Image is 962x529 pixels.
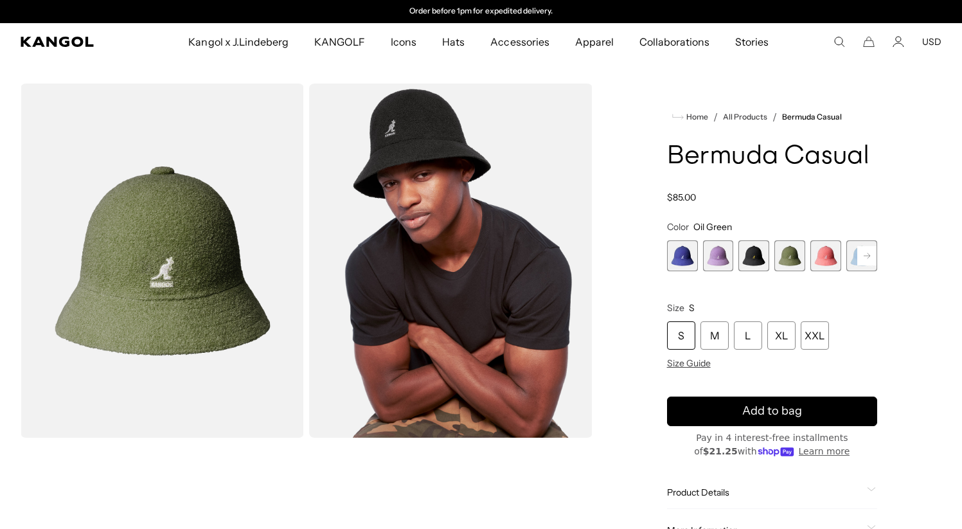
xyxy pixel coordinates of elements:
[349,6,614,17] slideshow-component: Announcement bar
[722,23,781,60] a: Stories
[723,112,767,121] a: All Products
[767,321,796,350] div: XL
[378,23,429,60] a: Icons
[477,23,562,60] a: Accessories
[738,240,769,271] label: Black/Gold
[667,302,684,314] span: Size
[562,23,627,60] a: Apparel
[188,23,289,60] span: Kangol x J.Lindeberg
[667,109,877,125] nav: breadcrumbs
[667,357,711,369] span: Size Guide
[175,23,301,60] a: Kangol x J.Lindeberg
[922,36,941,48] button: USD
[738,240,769,271] div: 3 of 12
[314,23,365,60] span: KANGOLF
[846,240,877,271] label: Glacier
[767,109,777,125] li: /
[667,487,862,498] span: Product Details
[667,240,698,271] label: Starry Blue
[693,221,732,233] span: Oil Green
[429,23,477,60] a: Hats
[689,302,695,314] span: S
[667,221,689,233] span: Color
[667,321,695,350] div: S
[734,321,762,350] div: L
[801,321,829,350] div: XXL
[667,397,877,426] button: Add to bag
[667,240,698,271] div: 1 of 12
[639,23,709,60] span: Collaborations
[774,240,805,271] div: 4 of 12
[575,23,614,60] span: Apparel
[21,84,304,438] img: color-oil-green
[774,240,805,271] label: Oil Green
[863,36,875,48] button: Cart
[735,23,769,60] span: Stories
[810,240,841,271] label: Pepto
[490,23,549,60] span: Accessories
[708,109,718,125] li: /
[742,402,802,420] span: Add to bag
[782,112,842,121] a: Bermuda Casual
[700,321,729,350] div: M
[667,192,696,203] span: $85.00
[627,23,722,60] a: Collaborations
[391,23,416,60] span: Icons
[893,36,904,48] a: Account
[442,23,465,60] span: Hats
[810,240,841,271] div: 5 of 12
[309,84,592,438] img: black
[409,6,553,17] p: Order before 1pm for expedited delivery.
[301,23,378,60] a: KANGOLF
[833,36,845,48] summary: Search here
[349,6,614,17] div: Announcement
[846,240,877,271] div: 6 of 12
[672,111,708,123] a: Home
[21,37,124,47] a: Kangol
[703,240,734,271] div: 2 of 12
[349,6,614,17] div: 2 of 2
[667,143,877,171] h1: Bermuda Casual
[684,112,708,121] span: Home
[703,240,734,271] label: Digital Lavender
